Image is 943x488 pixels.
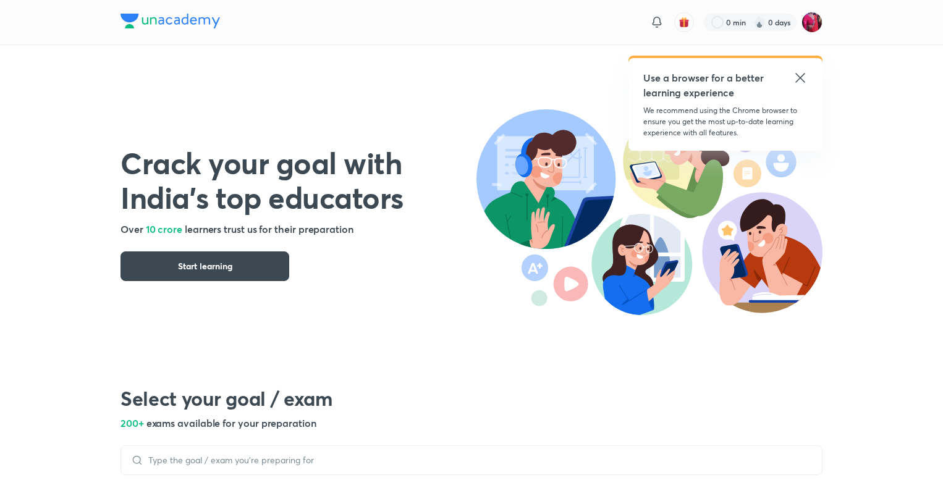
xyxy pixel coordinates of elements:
[679,17,690,28] img: avatar
[121,251,289,281] button: Start learning
[121,386,822,411] h2: Select your goal / exam
[121,416,822,431] h5: 200+
[121,14,220,32] a: Company Logo
[146,416,316,429] span: exams available for your preparation
[146,222,182,235] span: 10 crore
[753,16,766,28] img: streak
[143,455,812,465] input: Type the goal / exam you’re preparing for
[178,260,232,272] span: Start learning
[674,12,694,32] button: avatar
[476,109,822,315] img: header
[643,70,766,100] h5: Use a browser for a better learning experience
[121,14,220,28] img: Company Logo
[121,145,476,214] h1: Crack your goal with India’s top educators
[801,12,822,33] img: Anushka Gupta
[643,105,808,138] p: We recommend using the Chrome browser to ensure you get the most up-to-date learning experience w...
[121,222,476,237] h5: Over learners trust us for their preparation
